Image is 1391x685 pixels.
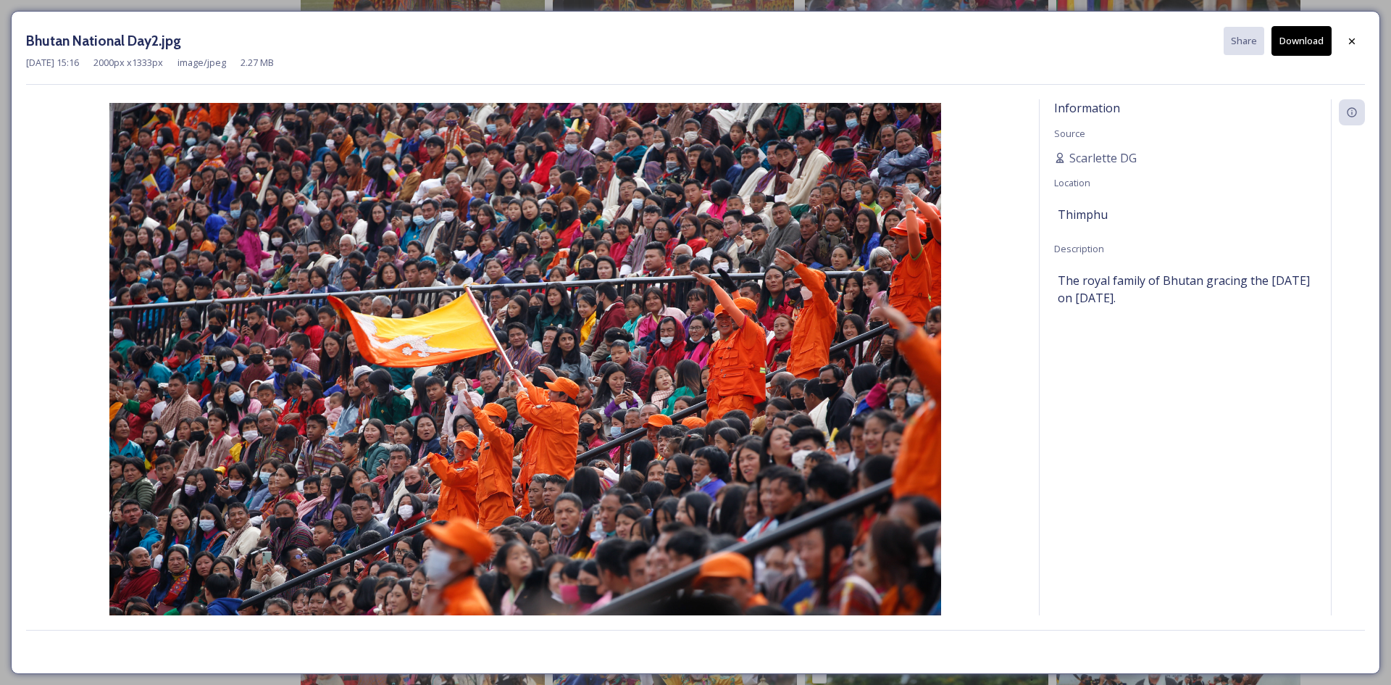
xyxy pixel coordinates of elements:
[1054,176,1090,189] span: Location
[1058,272,1313,307] span: The royal family of Bhutan gracing the [DATE] on [DATE].
[1271,26,1332,56] button: Download
[1054,242,1104,255] span: Description
[1054,100,1120,116] span: Information
[1054,127,1085,140] span: Source
[26,30,181,51] h3: Bhutan National Day2.jpg
[1058,206,1108,223] span: Thimphu
[1069,149,1137,167] span: Scarlette DG
[241,56,274,70] span: 2.27 MB
[1224,27,1264,55] button: Share
[93,56,163,70] span: 2000 px x 1333 px
[26,56,79,70] span: [DATE] 15:16
[177,56,226,70] span: image/jpeg
[26,103,1024,657] img: Bhutan%20National%20Day2.jpg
